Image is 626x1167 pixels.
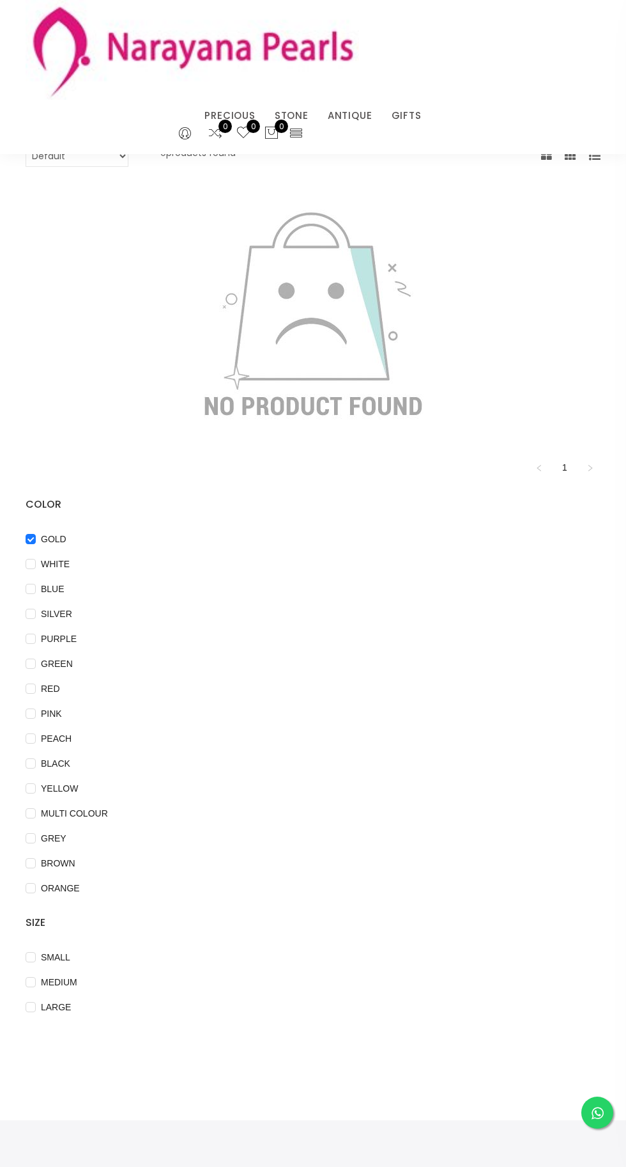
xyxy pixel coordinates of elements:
span: 0 [275,120,288,133]
span: GREEN [36,657,78,671]
span: PEACH [36,732,77,746]
a: 1 [555,458,574,477]
span: BLACK [36,756,75,771]
li: 1 [554,457,575,478]
li: Previous Page [529,457,549,478]
img: not-found.jpg [188,189,438,438]
a: ANTIQUE [328,106,372,125]
span: YELLOW [36,781,83,795]
a: GIFTS [392,106,422,125]
a: STONE [275,106,309,125]
h4: COLOR [26,497,600,512]
a: PRECIOUS [204,106,255,125]
span: GOLD [36,532,72,546]
span: BROWN [36,856,80,870]
span: BLUE [36,582,70,596]
span: 0 [218,120,232,133]
span: PURPLE [36,632,82,646]
p: 0 products found [160,145,236,167]
span: WHITE [36,557,75,571]
li: Next Page [580,457,600,478]
span: RED [36,682,65,696]
a: 0 [208,125,223,142]
span: SMALL [36,950,75,964]
span: PINK [36,707,67,721]
span: MULTI COLOUR [36,806,113,820]
button: right [580,457,600,478]
span: 0 [247,120,260,133]
span: left [535,464,543,472]
a: 0 [236,125,251,142]
span: MEDIUM [36,975,82,989]
span: LARGE [36,1000,76,1014]
span: ORANGE [36,881,85,895]
span: right [586,464,594,472]
h4: SIZE [26,915,600,930]
button: 0 [264,125,279,142]
span: SILVER [36,607,77,621]
button: left [529,457,549,478]
span: GREY [36,831,72,845]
